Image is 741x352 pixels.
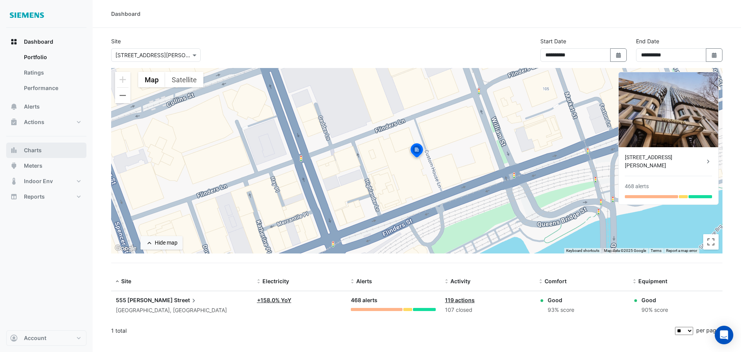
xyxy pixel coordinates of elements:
div: [STREET_ADDRESS][PERSON_NAME] [625,153,704,170]
app-icon: Indoor Env [10,177,18,185]
a: 119 actions [445,297,475,303]
img: Google [113,243,139,253]
app-icon: Actions [10,118,18,126]
span: Dashboard [24,38,53,46]
span: Electricity [262,278,289,284]
button: Charts [6,143,86,158]
span: Activity [450,278,470,284]
span: Alerts [356,278,372,284]
span: Indoor Env [24,177,53,185]
button: Meters [6,158,86,173]
a: Report a map error [666,248,697,253]
app-icon: Reports [10,193,18,201]
a: Performance [18,80,86,96]
div: [GEOGRAPHIC_DATA], [GEOGRAPHIC_DATA] [116,306,248,315]
app-icon: Alerts [10,103,18,111]
span: 555 [PERSON_NAME] [116,297,173,303]
app-icon: Meters [10,162,18,170]
span: Actions [24,118,44,126]
button: Hide map [140,236,183,250]
label: End Date [636,37,659,45]
img: site-pin-selected.svg [408,142,425,161]
div: 468 alerts [351,296,436,305]
button: Zoom out [115,88,130,103]
span: Comfort [545,278,567,284]
button: Actions [6,114,86,130]
span: Site [121,278,131,284]
img: Company Logo [9,6,44,22]
a: Terms (opens in new tab) [651,248,661,253]
button: Toggle fullscreen view [703,234,719,250]
button: Account [6,330,86,346]
img: 555 Collins Street [619,72,718,147]
div: 90% score [641,306,668,315]
button: Alerts [6,99,86,114]
button: Dashboard [6,34,86,49]
button: Keyboard shortcuts [566,248,599,253]
span: Meters [24,162,42,170]
div: Good [548,296,574,304]
button: Zoom in [115,72,130,87]
button: Show street map [138,72,165,87]
app-icon: Charts [10,146,18,154]
fa-icon: Select Date [615,52,622,58]
span: Equipment [638,278,667,284]
div: 468 alerts [625,182,649,190]
span: Charts [24,146,42,154]
div: 107 closed [445,306,530,315]
a: +158.0% YoY [257,297,291,303]
span: Street [174,296,198,304]
div: Hide map [155,239,178,247]
div: 93% score [548,306,574,315]
div: Good [641,296,668,304]
span: Account [24,334,46,342]
fa-icon: Select Date [711,52,718,58]
div: 1 total [111,321,673,340]
div: Dashboard [111,10,140,18]
app-icon: Dashboard [10,38,18,46]
a: Ratings [18,65,86,80]
div: Open Intercom Messenger [715,326,733,344]
div: Dashboard [6,49,86,99]
label: Start Date [540,37,566,45]
button: Show satellite imagery [165,72,203,87]
span: Map data ©2025 Google [604,248,646,253]
button: Reports [6,189,86,204]
button: Indoor Env [6,173,86,189]
a: Open this area in Google Maps (opens a new window) [113,243,139,253]
span: per page [696,327,719,333]
a: Portfolio [18,49,86,65]
span: Reports [24,193,45,201]
span: Alerts [24,103,40,111]
label: Site [111,37,121,45]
